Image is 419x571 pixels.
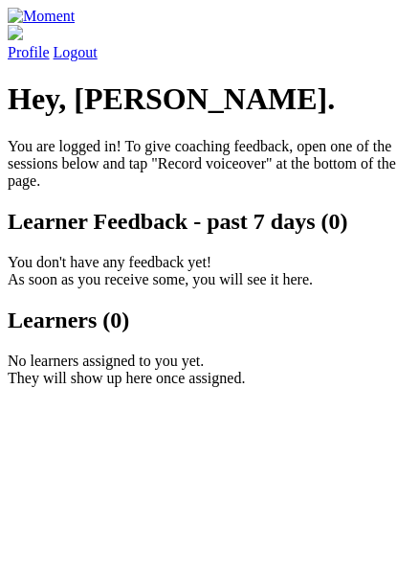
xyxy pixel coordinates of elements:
[8,254,411,288] p: You don't have any feedback yet! As soon as you receive some, you will see it here.
[8,25,23,40] img: default_avatar-b4e2223d03051bc43aaaccfb402a43260a3f17acc7fafc1603fdf008d6cba3c9.png
[8,138,411,190] p: You are logged in! To give coaching feedback, open one of the sessions below and tap "Record voic...
[8,81,411,117] h1: Hey, [PERSON_NAME].
[8,25,411,60] a: Profile
[8,8,75,25] img: Moment
[8,209,411,235] h2: Learner Feedback - past 7 days (0)
[8,353,411,387] p: No learners assigned to you yet. They will show up here once assigned.
[54,44,98,60] a: Logout
[8,308,411,333] h2: Learners (0)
